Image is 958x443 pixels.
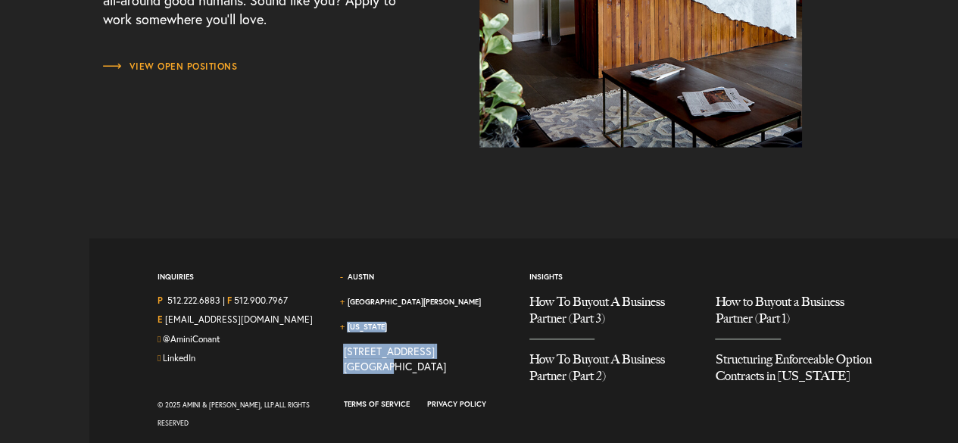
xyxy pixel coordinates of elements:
a: View Open Positions [103,59,238,74]
strong: F [227,295,232,306]
a: View on map [343,344,445,373]
a: Structuring Enforceable Option Contracts in Texas [715,340,878,396]
span: Inquiries [158,272,194,294]
a: How to Buyout a Business Partner (Part 1) [715,294,878,338]
div: © 2025 Amini & [PERSON_NAME], LLP. All Rights Reserved [158,396,321,432]
a: Follow us on Twitter [163,333,220,345]
a: How To Buyout A Business Partner (Part 2) [529,340,693,396]
a: Email Us [165,314,313,325]
a: Privacy Policy [427,399,486,409]
a: [GEOGRAPHIC_DATA][PERSON_NAME] [347,297,480,307]
a: Austin [347,272,373,282]
strong: P [158,295,163,306]
a: Join us on LinkedIn [163,352,195,363]
a: 512.900.7967 [234,295,288,306]
a: Terms of Service [343,399,409,409]
a: Call us at 5122226883 [167,295,220,306]
a: [US_STATE] [347,322,386,332]
span: | [223,294,225,310]
a: How To Buyout A Business Partner (Part 3) [529,294,693,338]
strong: E [158,314,163,325]
a: Insights [529,272,563,282]
span: View Open Positions [103,62,238,71]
